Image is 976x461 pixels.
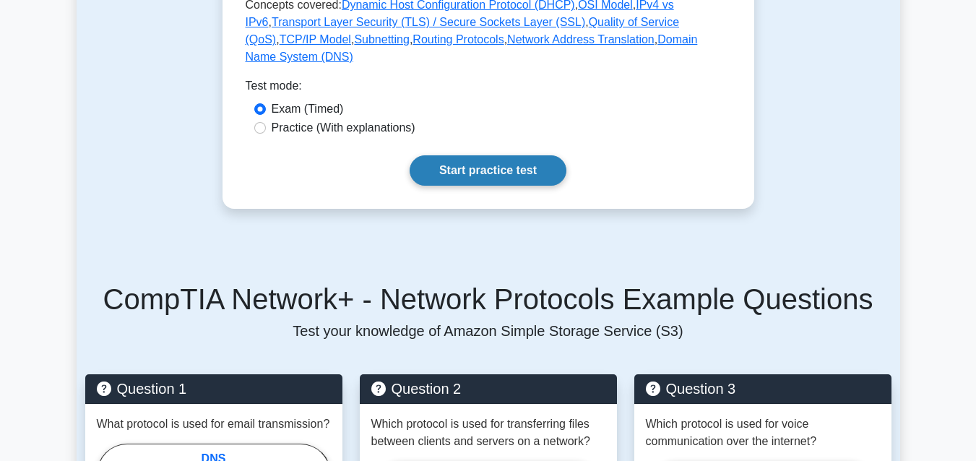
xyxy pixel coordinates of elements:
[413,33,504,46] a: Routing Protocols
[371,415,605,450] p: Which protocol is used for transferring files between clients and servers on a network?
[507,33,655,46] a: Network Address Translation
[272,119,415,137] label: Practice (With explanations)
[246,16,680,46] a: Quality of Service (QoS)
[85,282,891,316] h5: CompTIA Network+ - Network Protocols Example Questions
[272,100,344,118] label: Exam (Timed)
[97,380,331,397] h5: Question 1
[272,16,585,28] a: Transport Layer Security (TLS) / Secure Sockets Layer (SSL)
[85,322,891,340] p: Test your knowledge of Amazon Simple Storage Service (S3)
[410,155,566,186] a: Start practice test
[280,33,351,46] a: TCP/IP Model
[646,415,880,450] p: Which protocol is used for voice communication over the internet?
[97,415,330,433] p: What protocol is used for email transmission?
[354,33,410,46] a: Subnetting
[646,380,880,397] h5: Question 3
[371,380,605,397] h5: Question 2
[246,77,731,100] div: Test mode:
